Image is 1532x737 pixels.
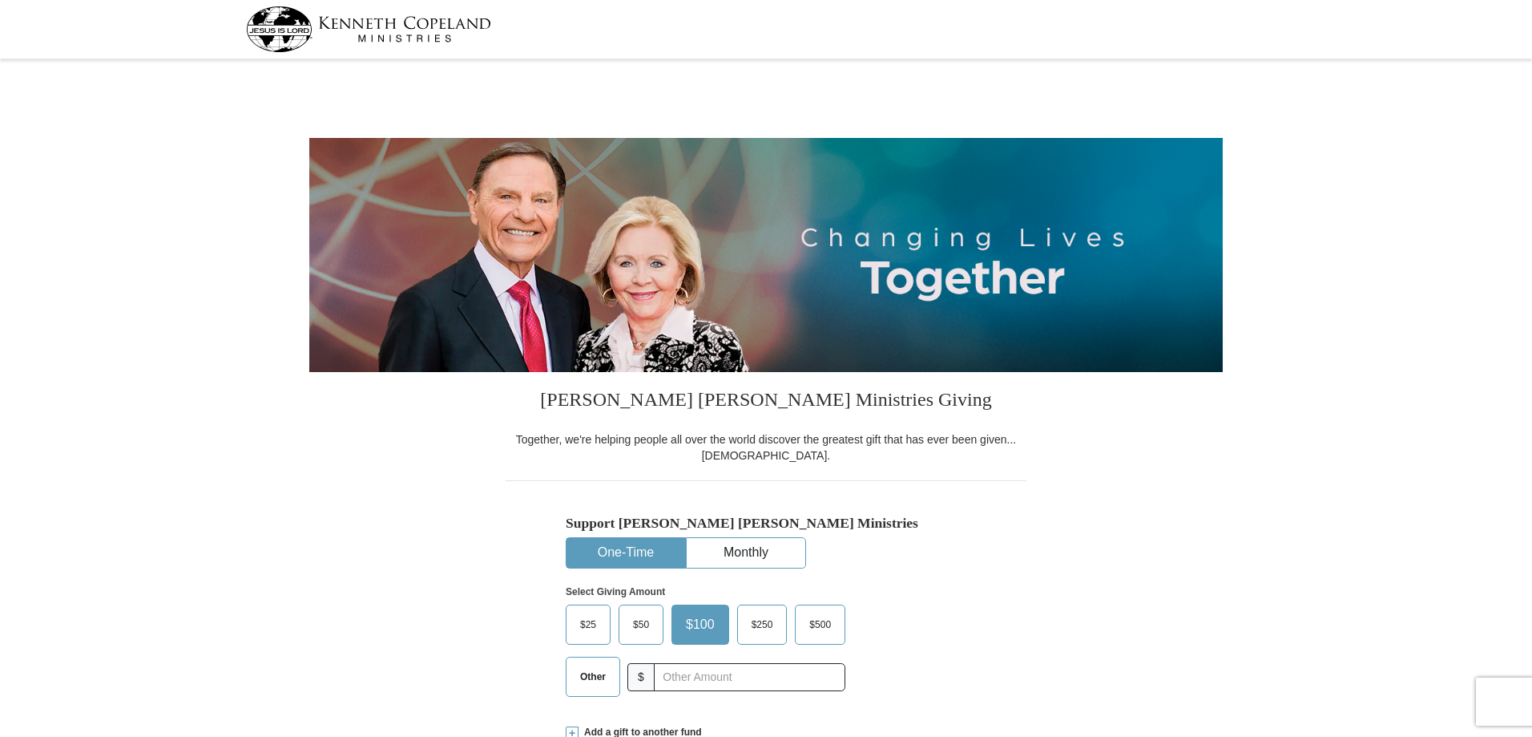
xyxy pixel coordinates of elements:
span: $ [627,663,655,691]
span: Other [572,665,614,689]
input: Other Amount [654,663,845,691]
span: $50 [625,613,657,637]
h3: [PERSON_NAME] [PERSON_NAME] Ministries Giving [506,372,1026,431]
h5: Support [PERSON_NAME] [PERSON_NAME] Ministries [566,515,966,532]
div: Together, we're helping people all over the world discover the greatest gift that has ever been g... [506,431,1026,464]
span: $25 [572,613,604,637]
button: One-Time [566,538,685,568]
span: $500 [801,613,839,637]
strong: Select Giving Amount [566,586,665,597]
span: $100 [678,613,723,637]
img: kcm-header-logo.svg [246,6,491,52]
span: $250 [744,613,781,637]
button: Monthly [687,538,805,568]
